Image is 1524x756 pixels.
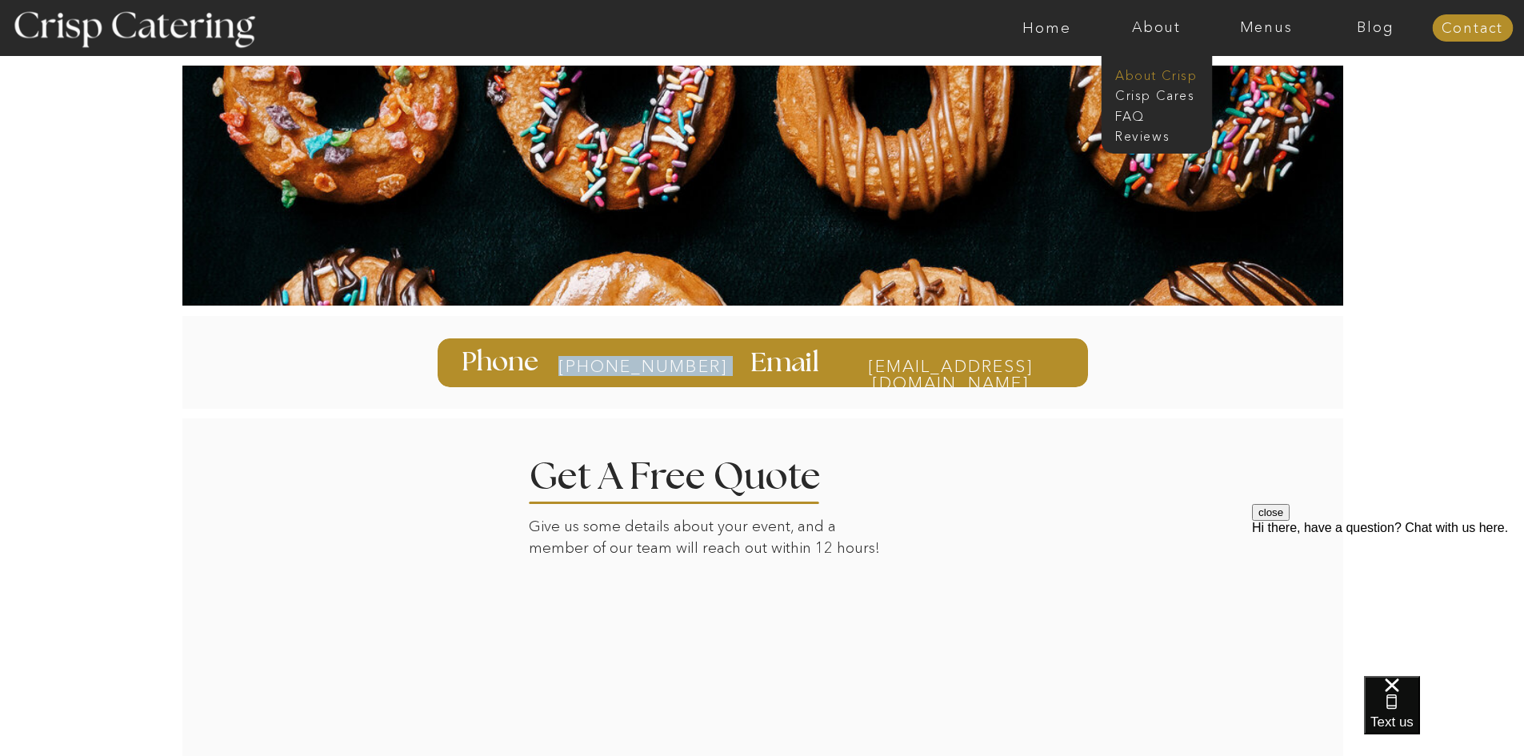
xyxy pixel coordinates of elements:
a: About Crisp [1115,66,1207,82]
h3: Email [750,350,824,375]
iframe: podium webchat widget bubble [1364,676,1524,756]
a: About [1102,20,1211,36]
iframe: podium webchat widget prompt [1252,504,1524,696]
h3: Phone [462,349,542,376]
a: Contact [1432,21,1513,37]
a: Blog [1321,20,1430,36]
a: faq [1115,107,1195,122]
a: Menus [1211,20,1321,36]
a: [EMAIL_ADDRESS][DOMAIN_NAME] [837,358,1065,373]
a: [PHONE_NUMBER] [558,358,686,375]
p: Give us some details about your event, and a member of our team will reach out within 12 hours! [529,516,891,563]
a: Reviews [1115,127,1195,142]
a: Crisp Cares [1115,86,1207,102]
a: Home [992,20,1102,36]
h2: Get A Free Quote [529,458,870,488]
